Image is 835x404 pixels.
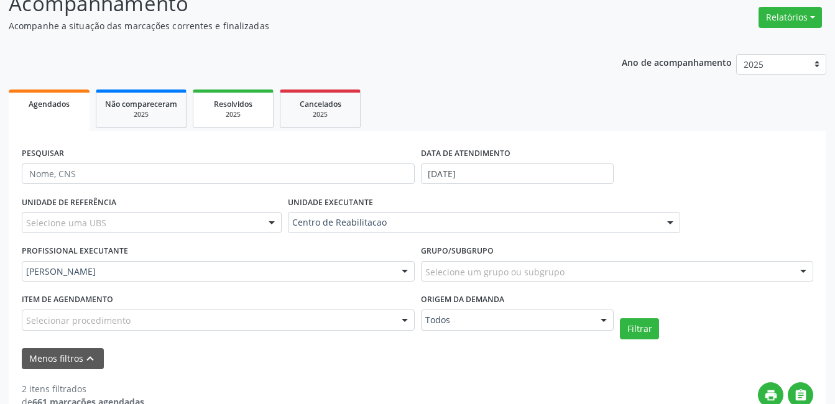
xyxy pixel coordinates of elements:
i: keyboard_arrow_up [83,352,97,365]
label: UNIDADE EXECUTANTE [288,193,373,212]
button: Relatórios [759,7,822,28]
input: Selecione um intervalo [421,163,614,185]
label: UNIDADE DE REFERÊNCIA [22,193,116,212]
input: Nome, CNS [22,163,415,185]
span: Cancelados [300,99,341,109]
button: Menos filtroskeyboard_arrow_up [22,348,104,370]
label: PROFISSIONAL EXECUTANTE [22,242,128,261]
i: print [764,388,778,402]
p: Acompanhe a situação das marcações correntes e finalizadas [9,19,581,32]
div: 2025 [202,110,264,119]
span: Todos [425,314,589,326]
button: Filtrar [620,318,659,339]
label: DATA DE ATENDIMENTO [421,144,510,163]
span: Selecionar procedimento [26,314,131,327]
span: [PERSON_NAME] [26,265,389,278]
label: Origem da demanda [421,290,504,310]
span: Centro de Reabilitacao [292,216,655,229]
span: Não compareceram [105,99,177,109]
div: 2025 [289,110,351,119]
label: Grupo/Subgrupo [421,242,494,261]
span: Selecione um grupo ou subgrupo [425,265,565,278]
span: Resolvidos [214,99,252,109]
label: PESQUISAR [22,144,64,163]
div: 2 itens filtrados [22,382,144,395]
div: 2025 [105,110,177,119]
label: Item de agendamento [22,290,113,310]
i:  [794,388,808,402]
span: Agendados [29,99,70,109]
p: Ano de acompanhamento [622,54,732,70]
span: Selecione uma UBS [26,216,106,229]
